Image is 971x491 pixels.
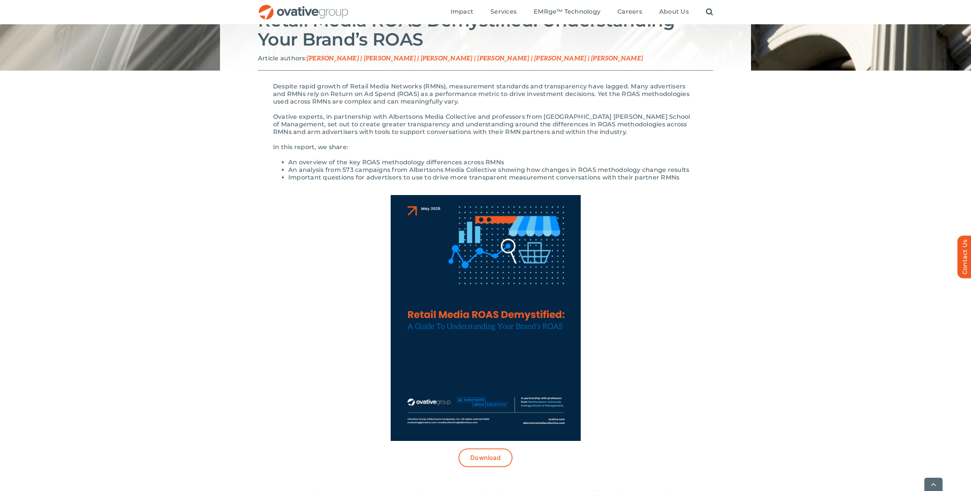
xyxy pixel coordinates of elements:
li: An overview of the key ROAS methodology differences across RMNs [288,159,698,166]
p: In this report, we share: [273,143,698,151]
li: An analysis from 573 campaigns from Albertsons Media Collective showing how changes in ROAS metho... [288,166,698,174]
h2: Retail Media ROAS Demystified: Understanding Your Brand’s ROAS [258,11,713,49]
span: Download [470,454,501,461]
li: Important questions for advertisers to use to drive more transparent measurement conversations wi... [288,174,698,181]
a: Impact [451,8,473,16]
a: Services [490,8,517,16]
a: OG_Full_horizontal_RGB [258,4,349,11]
p: Ovative experts, in partnership with Albertsons Media Collective and professors from [GEOGRAPHIC_... [273,113,698,136]
p: Article authors: [258,55,713,63]
a: EMRge™ Technology [534,8,600,16]
span: [PERSON_NAME] | [PERSON_NAME] | [PERSON_NAME] | [PERSON_NAME] | [PERSON_NAME] | [PERSON_NAME] [307,55,643,62]
a: Search [706,8,713,16]
a: Download [459,449,512,467]
a: About Us [659,8,689,16]
a: Careers [617,8,642,16]
p: Despite rapid growth of Retail Media Networks (RMNs), measurement standards and transparency have... [273,83,698,105]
